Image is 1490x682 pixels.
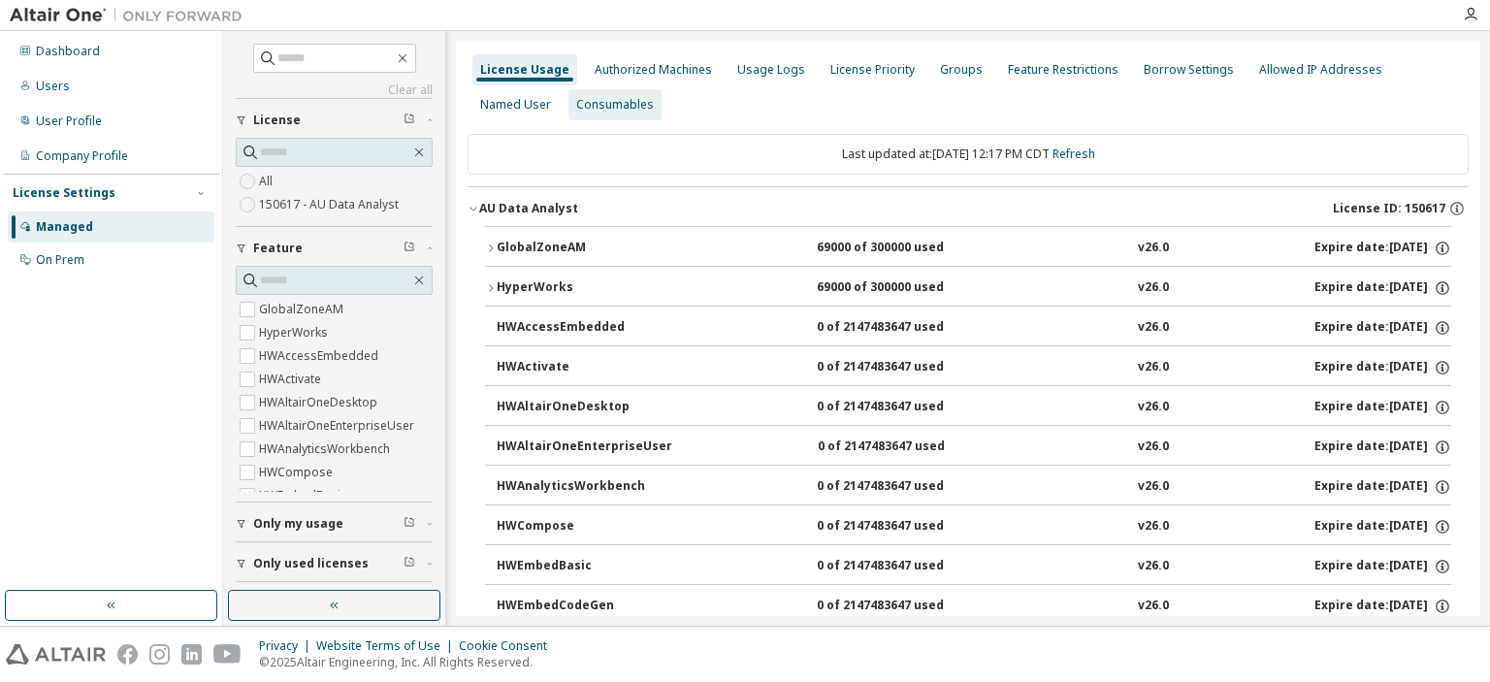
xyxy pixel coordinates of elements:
[13,185,115,201] div: License Settings
[316,638,459,654] div: Website Terms of Use
[404,516,415,532] span: Clear filter
[1314,399,1451,416] div: Expire date: [DATE]
[149,644,170,665] img: instagram.svg
[1008,62,1118,78] div: Feature Restrictions
[1314,359,1451,376] div: Expire date: [DATE]
[259,368,325,391] label: HWActivate
[36,219,93,235] div: Managed
[497,545,1451,588] button: HWEmbedBasic0 of 2147483647 usedv26.0Expire date:[DATE]
[1138,359,1169,376] div: v26.0
[497,505,1451,548] button: HWCompose0 of 2147483647 usedv26.0Expire date:[DATE]
[6,644,106,665] img: altair_logo.svg
[817,319,991,337] div: 0 of 2147483647 used
[36,252,84,268] div: On Prem
[497,426,1451,469] button: HWAltairOneEnterpriseUser0 of 2147483647 usedv26.0Expire date:[DATE]
[595,62,712,78] div: Authorized Machines
[1138,399,1169,416] div: v26.0
[259,321,332,344] label: HyperWorks
[236,542,433,585] button: Only used licenses
[1259,62,1382,78] div: Allowed IP Addresses
[36,114,102,129] div: User Profile
[213,644,242,665] img: youtube.svg
[1333,201,1445,216] span: License ID: 150617
[1138,598,1169,615] div: v26.0
[497,240,671,257] div: GlobalZoneAM
[497,478,671,496] div: HWAnalyticsWorkbench
[117,644,138,665] img: facebook.svg
[1138,319,1169,337] div: v26.0
[1314,518,1451,536] div: Expire date: [DATE]
[181,644,202,665] img: linkedin.svg
[818,438,992,456] div: 0 of 2147483647 used
[404,241,415,256] span: Clear filter
[940,62,983,78] div: Groups
[485,267,1451,309] button: HyperWorks69000 of 300000 usedv26.0Expire date:[DATE]
[480,62,569,78] div: License Usage
[259,484,350,507] label: HWEmbedBasic
[468,187,1469,230] button: AU Data AnalystLicense ID: 150617
[497,466,1451,508] button: HWAnalyticsWorkbench0 of 2147483647 usedv26.0Expire date:[DATE]
[817,518,991,536] div: 0 of 2147483647 used
[259,193,403,216] label: 150617 - AU Data Analyst
[1053,146,1095,162] a: Refresh
[830,62,915,78] div: License Priority
[259,654,559,670] p: © 2025 Altair Engineering, Inc. All Rights Reserved.
[497,346,1451,389] button: HWActivate0 of 2147483647 usedv26.0Expire date:[DATE]
[497,307,1451,349] button: HWAccessEmbedded0 of 2147483647 usedv26.0Expire date:[DATE]
[497,558,671,575] div: HWEmbedBasic
[1138,438,1169,456] div: v26.0
[817,240,991,257] div: 69000 of 300000 used
[404,556,415,571] span: Clear filter
[10,6,252,25] img: Altair One
[1144,62,1234,78] div: Borrow Settings
[259,391,381,414] label: HWAltairOneDesktop
[497,598,671,615] div: HWEmbedCodeGen
[737,62,805,78] div: Usage Logs
[497,438,672,456] div: HWAltairOneEnterpriseUser
[817,279,991,297] div: 69000 of 300000 used
[497,518,671,536] div: HWCompose
[576,97,654,113] div: Consumables
[1314,478,1451,496] div: Expire date: [DATE]
[259,344,382,368] label: HWAccessEmbedded
[259,638,316,654] div: Privacy
[259,461,337,484] label: HWCompose
[259,438,394,461] label: HWAnalyticsWorkbench
[817,359,991,376] div: 0 of 2147483647 used
[1138,279,1169,297] div: v26.0
[259,298,347,321] label: GlobalZoneAM
[497,585,1451,628] button: HWEmbedCodeGen0 of 2147483647 usedv26.0Expire date:[DATE]
[480,97,551,113] div: Named User
[1138,240,1169,257] div: v26.0
[468,134,1469,175] div: Last updated at: [DATE] 12:17 PM CDT
[253,113,301,128] span: License
[479,201,578,216] div: AU Data Analyst
[1314,240,1451,257] div: Expire date: [DATE]
[259,170,276,193] label: All
[459,638,559,654] div: Cookie Consent
[36,44,100,59] div: Dashboard
[1138,478,1169,496] div: v26.0
[1314,279,1451,297] div: Expire date: [DATE]
[36,148,128,164] div: Company Profile
[1314,438,1451,456] div: Expire date: [DATE]
[497,359,671,376] div: HWActivate
[236,99,433,142] button: License
[497,386,1451,429] button: HWAltairOneDesktop0 of 2147483647 usedv26.0Expire date:[DATE]
[485,227,1451,270] button: GlobalZoneAM69000 of 300000 usedv26.0Expire date:[DATE]
[1138,518,1169,536] div: v26.0
[253,241,303,256] span: Feature
[236,503,433,545] button: Only my usage
[817,399,991,416] div: 0 of 2147483647 used
[817,478,991,496] div: 0 of 2147483647 used
[1138,558,1169,575] div: v26.0
[253,556,369,571] span: Only used licenses
[497,279,671,297] div: HyperWorks
[259,414,418,438] label: HWAltairOneEnterpriseUser
[497,399,671,416] div: HWAltairOneDesktop
[236,227,433,270] button: Feature
[1314,598,1451,615] div: Expire date: [DATE]
[36,79,70,94] div: Users
[1314,558,1451,575] div: Expire date: [DATE]
[236,82,433,98] a: Clear all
